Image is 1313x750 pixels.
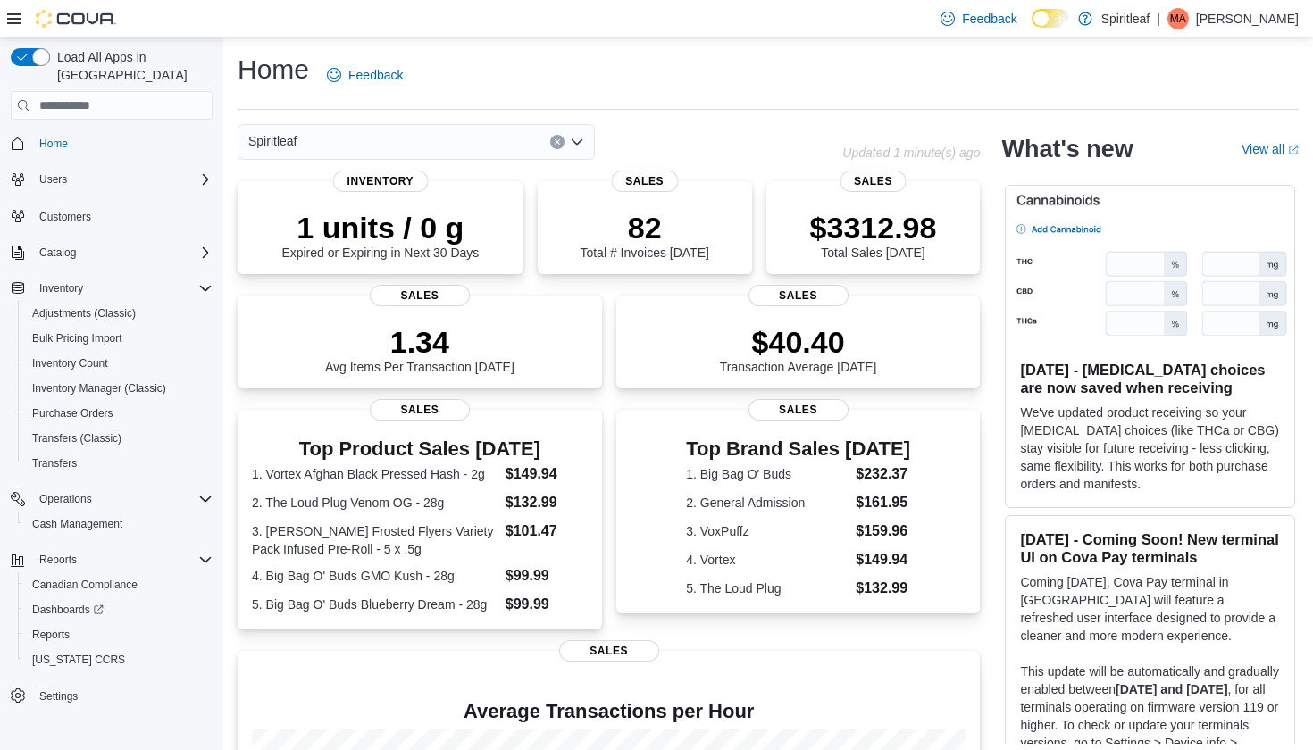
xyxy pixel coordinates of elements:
[325,324,514,374] div: Avg Items Per Transaction [DATE]
[810,210,937,246] p: $3312.98
[748,399,849,421] span: Sales
[32,133,75,154] a: Home
[32,653,125,667] span: [US_STATE] CCRS
[32,242,83,263] button: Catalog
[238,52,309,87] h1: Home
[39,281,83,296] span: Inventory
[32,406,113,421] span: Purchase Orders
[25,328,213,349] span: Bulk Pricing Import
[25,599,111,621] a: Dashboards
[933,1,1024,37] a: Feedback
[1116,682,1227,696] strong: [DATE] and [DATE]
[39,492,92,506] span: Operations
[333,171,429,192] span: Inventory
[18,426,220,451] button: Transfers (Classic)
[32,549,213,571] span: Reports
[252,465,498,483] dt: 1. Vortex Afghan Black Pressed Hash - 2g
[370,399,470,421] span: Sales
[18,647,220,672] button: [US_STATE] CCRS
[39,137,68,151] span: Home
[252,494,498,512] dt: 2. The Loud Plug Venom OG - 28g
[1196,8,1299,29] p: [PERSON_NAME]
[1101,8,1150,29] p: Spiritleaf
[4,130,220,156] button: Home
[18,326,220,351] button: Bulk Pricing Import
[32,517,122,531] span: Cash Management
[25,513,213,535] span: Cash Management
[1020,530,1280,566] h3: [DATE] - Coming Soon! New terminal UI on Cova Pay terminals
[18,376,220,401] button: Inventory Manager (Classic)
[570,135,584,149] button: Open list of options
[32,628,70,642] span: Reports
[720,324,877,360] p: $40.40
[856,492,910,513] dd: $161.95
[25,428,129,449] a: Transfers (Classic)
[4,203,220,229] button: Customers
[1020,361,1280,396] h3: [DATE] - [MEDICAL_DATA] choices are now saved when receiving
[370,285,470,306] span: Sales
[25,513,130,535] a: Cash Management
[748,285,849,306] span: Sales
[281,210,479,260] div: Expired or Expiring in Next 30 Days
[856,463,910,485] dd: $232.37
[1032,28,1033,29] span: Dark Mode
[25,303,213,324] span: Adjustments (Classic)
[962,10,1016,28] span: Feedback
[281,210,479,246] p: 1 units / 0 g
[39,689,78,704] span: Settings
[18,401,220,426] button: Purchase Orders
[39,553,77,567] span: Reports
[25,303,143,324] a: Adjustments (Classic)
[686,494,849,512] dt: 2. General Admission
[18,351,220,376] button: Inventory Count
[18,451,220,476] button: Transfers
[348,66,403,84] span: Feedback
[25,649,132,671] a: [US_STATE] CCRS
[32,204,213,227] span: Customers
[686,438,910,460] h3: Top Brand Sales [DATE]
[18,572,220,597] button: Canadian Compliance
[810,210,937,260] div: Total Sales [DATE]
[506,594,588,615] dd: $99.99
[686,522,849,540] dt: 3. VoxPuffz
[25,328,130,349] a: Bulk Pricing Import
[320,57,410,93] a: Feedback
[325,324,514,360] p: 1.34
[32,381,166,396] span: Inventory Manager (Classic)
[25,599,213,621] span: Dashboards
[25,403,213,424] span: Purchase Orders
[4,167,220,192] button: Users
[39,210,91,224] span: Customers
[25,353,213,374] span: Inventory Count
[39,172,67,187] span: Users
[32,278,90,299] button: Inventory
[32,331,122,346] span: Bulk Pricing Import
[1157,8,1160,29] p: |
[252,522,498,558] dt: 3. [PERSON_NAME] Frosted Flyers Variety Pack Infused Pre-Roll - 5 x .5g
[4,240,220,265] button: Catalog
[39,246,76,260] span: Catalog
[25,574,213,596] span: Canadian Compliance
[842,146,980,160] p: Updated 1 minute(s) ago
[1170,8,1186,29] span: MA
[580,210,708,246] p: 82
[32,278,213,299] span: Inventory
[32,169,213,190] span: Users
[1020,573,1280,645] p: Coming [DATE], Cova Pay terminal in [GEOGRAPHIC_DATA] will feature a refreshed user interface des...
[32,356,108,371] span: Inventory Count
[32,132,213,154] span: Home
[25,624,213,646] span: Reports
[32,549,84,571] button: Reports
[1242,142,1299,156] a: View allExternal link
[25,453,84,474] a: Transfers
[686,579,849,597] dt: 5. The Loud Plug
[18,597,220,622] a: Dashboards
[18,301,220,326] button: Adjustments (Classic)
[25,428,213,449] span: Transfers (Classic)
[580,210,708,260] div: Total # Invoices [DATE]
[4,276,220,301] button: Inventory
[25,649,213,671] span: Washington CCRS
[4,547,220,572] button: Reports
[550,135,565,149] button: Clear input
[252,567,498,585] dt: 4. Big Bag O' Buds GMO Kush - 28g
